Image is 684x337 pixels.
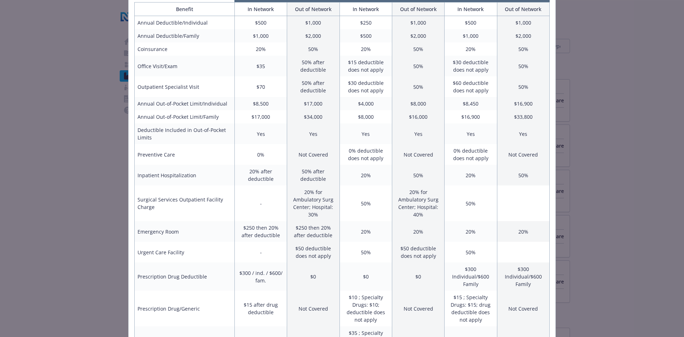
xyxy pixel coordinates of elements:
td: $15 after drug deductible [234,291,287,326]
td: 20% [445,165,497,185]
td: Inpatient Hospitalization [135,165,235,185]
th: In Network [445,2,497,16]
td: $1,000 [287,16,340,30]
td: $2,000 [392,29,444,42]
td: 20% [234,42,287,56]
td: 20% [445,42,497,56]
td: Prescription Drug Deductible [135,262,235,291]
td: 50% [340,242,392,262]
td: Annual Deductible/Individual [135,16,235,30]
td: Yes [445,123,497,144]
td: $16,900 [497,97,549,110]
td: - [234,185,287,221]
td: $35 [234,56,287,76]
td: Yes [392,123,444,144]
td: $10 ; Specialty Drugs: $10; deductible does not apply [340,291,392,326]
td: Preventive Care [135,144,235,165]
td: $8,500 [234,97,287,110]
td: $250 then 20% after deductible [287,221,340,242]
td: 50% [392,42,444,56]
td: Annual Out-of-Pocket Limit/Individual [135,97,235,110]
td: $250 [340,16,392,30]
td: 50% [497,56,549,76]
td: $0 [287,262,340,291]
td: 50% [392,56,444,76]
th: Out of Network [497,2,549,16]
td: $2,000 [497,29,549,42]
td: 20% [340,165,392,185]
td: $500 [445,16,497,30]
td: 20% for Ambulatory Surg Center; Hospital: 30% [287,185,340,221]
td: $300 Individual/$600 Family [497,262,549,291]
td: $300 / ind. / $600/ fam. [234,262,287,291]
td: $500 [234,16,287,30]
td: 50% [287,42,340,56]
td: Not Covered [287,144,340,165]
td: $0 [392,262,444,291]
td: $30 deductible does not apply [340,76,392,97]
th: Benefit [135,2,235,16]
td: 50% after deductible [287,165,340,185]
td: 50% [445,242,497,262]
td: 50% after deductible [287,56,340,76]
td: $300 Individual/$600 Family [445,262,497,291]
td: $15 ; Specialty Drugs: $15; drug deductible does not apply [445,291,497,326]
td: Yes [497,123,549,144]
td: $1,000 [445,29,497,42]
td: 20% [340,221,392,242]
td: $250 then 20% after deductible [234,221,287,242]
td: 50% [392,76,444,97]
td: $8,450 [445,97,497,110]
td: $17,000 [287,97,340,110]
td: $70 [234,76,287,97]
th: Out of Network [287,2,340,16]
td: 50% [497,165,549,185]
td: Not Covered [497,291,549,326]
td: Emergency Room [135,221,235,242]
td: 20% for Ambulatory Surg Center; Hospital: 40% [392,185,444,221]
td: $60 deductible does not apply [445,76,497,97]
td: Yes [340,123,392,144]
td: 50% after deductible [287,76,340,97]
td: Not Covered [497,144,549,165]
td: 20% [392,221,444,242]
td: 50% [497,76,549,97]
th: Out of Network [392,2,444,16]
td: - [234,242,287,262]
td: Not Covered [392,144,444,165]
td: Urgent Care Facility [135,242,235,262]
td: 20% [445,221,497,242]
td: Surgical Services Outpatient Facility Charge [135,185,235,221]
td: $34,000 [287,110,340,123]
td: $50 deductible does not apply [392,242,444,262]
td: $16,000 [392,110,444,123]
td: 0% [234,144,287,165]
td: Yes [234,123,287,144]
td: Coinsurance [135,42,235,56]
td: Deductible Included in Out-of-Pocket Limits [135,123,235,144]
td: $50 deductible does not apply [287,242,340,262]
td: $500 [340,29,392,42]
td: 50% [445,185,497,221]
td: Yes [287,123,340,144]
th: In Network [340,2,392,16]
td: $33,800 [497,110,549,123]
td: 20% [497,221,549,242]
td: Not Covered [287,291,340,326]
td: 50% [392,165,444,185]
td: 50% [340,185,392,221]
th: In Network [234,2,287,16]
td: Not Covered [392,291,444,326]
td: 0% deductible does not apply [445,144,497,165]
td: $16,900 [445,110,497,123]
td: Office Visit/Exam [135,56,235,76]
td: $4,000 [340,97,392,110]
td: $8,000 [392,97,444,110]
td: $1,000 [234,29,287,42]
td: Prescription Drug/Generic [135,291,235,326]
td: Outpatient Specialist Visit [135,76,235,97]
td: $2,000 [287,29,340,42]
td: $15 deductible does not apply [340,56,392,76]
td: $0 [340,262,392,291]
td: 0% deductible does not apply [340,144,392,165]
